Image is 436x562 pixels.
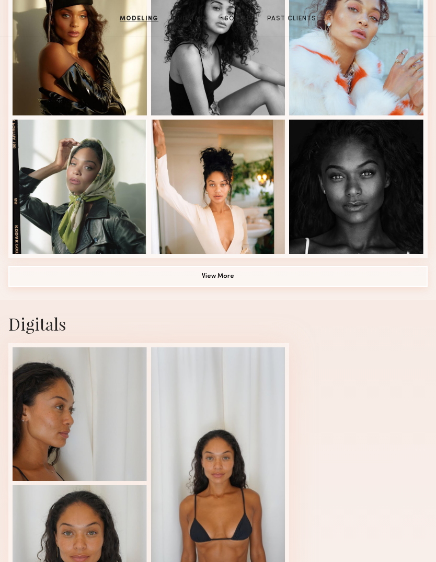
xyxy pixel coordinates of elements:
[263,14,320,24] a: Past Clients
[171,14,212,24] a: Digitals
[8,266,428,287] button: View More
[116,14,163,24] a: Modeling
[8,312,428,335] div: Digitals
[220,14,255,24] a: Social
